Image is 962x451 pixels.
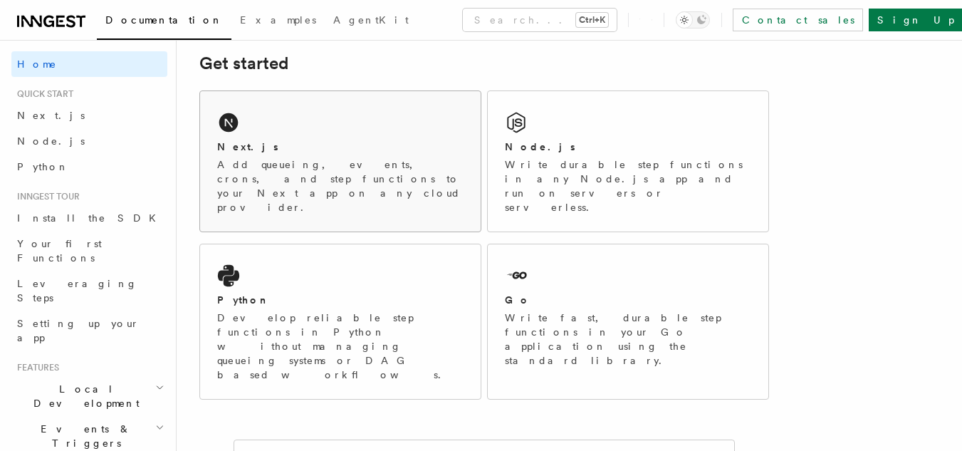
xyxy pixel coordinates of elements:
[505,293,530,307] h2: Go
[217,140,278,154] h2: Next.js
[17,212,164,224] span: Install the SDK
[11,362,59,373] span: Features
[505,157,751,214] p: Write durable step functions in any Node.js app and run on servers or serverless.
[11,154,167,180] a: Python
[17,57,57,71] span: Home
[11,231,167,271] a: Your first Functions
[17,161,69,172] span: Python
[17,135,85,147] span: Node.js
[11,88,73,100] span: Quick start
[199,90,481,232] a: Next.jsAdd queueing, events, crons, and step functions to your Next app on any cloud provider.
[231,4,325,38] a: Examples
[11,128,167,154] a: Node.js
[733,9,863,31] a: Contact sales
[17,110,85,121] span: Next.js
[217,157,464,214] p: Add queueing, events, crons, and step functions to your Next app on any cloud provider.
[105,14,223,26] span: Documentation
[17,318,140,343] span: Setting up your app
[505,311,751,368] p: Write fast, durable step functions in your Go application using the standard library.
[199,244,481,400] a: PythonDevelop reliable step functions in Python without managing queueing systems or DAG based wo...
[17,278,137,304] span: Leveraging Steps
[217,311,464,382] p: Develop reliable step functions in Python without managing queueing systems or DAG based workflows.
[11,51,167,77] a: Home
[487,90,769,232] a: Node.jsWrite durable step functions in any Node.js app and run on servers or serverless.
[97,4,231,40] a: Documentation
[199,53,288,73] a: Get started
[11,103,167,128] a: Next.js
[11,376,167,416] button: Local Development
[11,205,167,231] a: Install the SDK
[240,14,316,26] span: Examples
[17,238,102,264] span: Your first Functions
[487,244,769,400] a: GoWrite fast, durable step functions in your Go application using the standard library.
[576,13,608,27] kbd: Ctrl+K
[333,14,409,26] span: AgentKit
[463,9,617,31] button: Search...Ctrl+K
[325,4,417,38] a: AgentKit
[11,382,155,410] span: Local Development
[11,191,80,202] span: Inngest tour
[505,140,575,154] h2: Node.js
[11,422,155,450] span: Events & Triggers
[11,311,167,351] a: Setting up your app
[11,271,167,311] a: Leveraging Steps
[676,11,710,28] button: Toggle dark mode
[217,293,270,307] h2: Python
